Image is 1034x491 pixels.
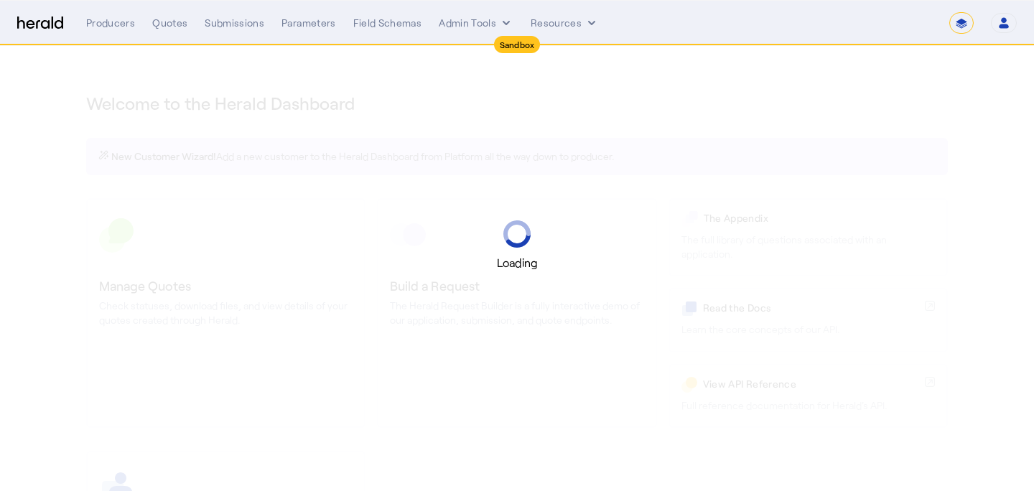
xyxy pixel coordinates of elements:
div: Sandbox [494,36,541,53]
img: Herald Logo [17,17,63,30]
div: Submissions [205,16,264,30]
div: Parameters [281,16,336,30]
div: Producers [86,16,135,30]
button: internal dropdown menu [439,16,513,30]
div: Quotes [152,16,187,30]
button: Resources dropdown menu [531,16,599,30]
div: Field Schemas [353,16,422,30]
